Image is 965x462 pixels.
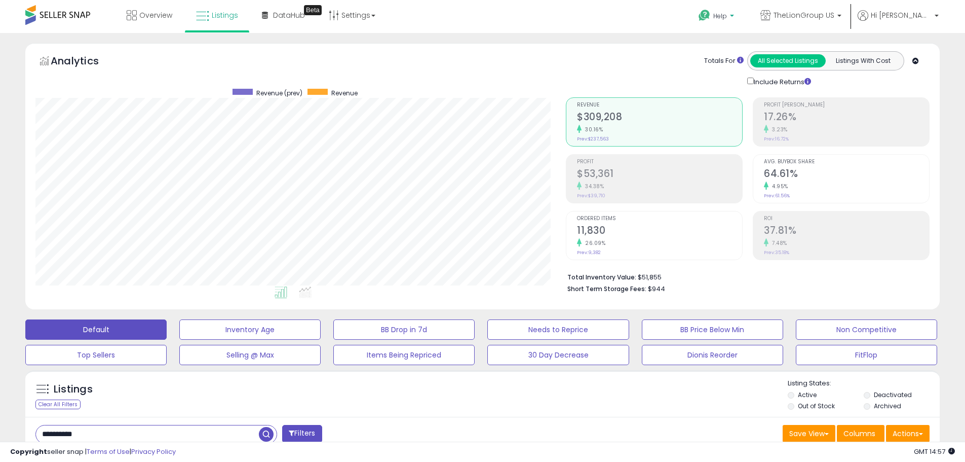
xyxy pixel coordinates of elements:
[582,126,603,133] small: 30.16%
[764,136,789,142] small: Prev: 16.72%
[577,168,742,182] h2: $53,361
[648,284,665,294] span: $944
[577,225,742,238] h2: 11,830
[874,402,901,410] label: Archived
[764,102,929,108] span: Profit [PERSON_NAME]
[577,111,742,125] h2: $309,208
[764,216,929,222] span: ROI
[764,111,929,125] h2: 17.26%
[874,390,912,399] label: Deactivated
[25,319,167,340] button: Default
[333,345,475,365] button: Items Being Repriced
[87,447,130,456] a: Terms of Use
[843,429,875,439] span: Columns
[567,270,922,282] li: $51,855
[871,10,932,20] span: Hi [PERSON_NAME]
[837,425,884,442] button: Columns
[582,239,605,247] small: 26.09%
[179,319,321,340] button: Inventory Age
[577,136,609,142] small: Prev: $237,563
[10,447,47,456] strong: Copyright
[567,285,646,293] b: Short Term Storage Fees:
[768,239,787,247] small: 7.48%
[768,183,788,190] small: 4.95%
[282,425,322,443] button: Filters
[487,319,629,340] button: Needs to Reprice
[567,273,636,281] b: Total Inventory Value:
[774,10,834,20] span: TheLionGroup US
[642,345,783,365] button: Dionis Reorder
[304,5,322,15] div: Tooltip anchor
[698,9,711,22] i: Get Help
[764,250,789,256] small: Prev: 35.18%
[51,54,119,70] h5: Analytics
[179,345,321,365] button: Selling @ Max
[740,76,823,87] div: Include Returns
[750,54,826,67] button: All Selected Listings
[783,425,835,442] button: Save View
[796,345,937,365] button: FitFlop
[788,379,940,388] p: Listing States:
[273,10,305,20] span: DataHub
[764,159,929,165] span: Avg. Buybox Share
[331,89,358,97] span: Revenue
[577,159,742,165] span: Profit
[139,10,172,20] span: Overview
[858,10,939,33] a: Hi [PERSON_NAME]
[333,319,475,340] button: BB Drop in 7d
[642,319,783,340] button: BB Price Below Min
[582,183,604,190] small: 34.38%
[577,102,742,108] span: Revenue
[798,402,835,410] label: Out of Stock
[914,447,955,456] span: 2025-08-14 14:57 GMT
[768,126,788,133] small: 3.23%
[10,447,176,457] div: seller snap | |
[577,250,601,256] small: Prev: 9,382
[577,216,742,222] span: Ordered Items
[212,10,238,20] span: Listings
[54,382,93,397] h5: Listings
[690,2,744,33] a: Help
[886,425,930,442] button: Actions
[25,345,167,365] button: Top Sellers
[764,225,929,238] h2: 37.81%
[764,193,790,199] small: Prev: 61.56%
[825,54,901,67] button: Listings With Cost
[577,193,605,199] small: Prev: $39,710
[487,345,629,365] button: 30 Day Decrease
[713,12,727,20] span: Help
[796,319,937,340] button: Non Competitive
[798,390,817,399] label: Active
[704,56,744,66] div: Totals For
[256,89,302,97] span: Revenue (prev)
[764,168,929,182] h2: 64.61%
[131,447,176,456] a: Privacy Policy
[35,400,81,409] div: Clear All Filters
